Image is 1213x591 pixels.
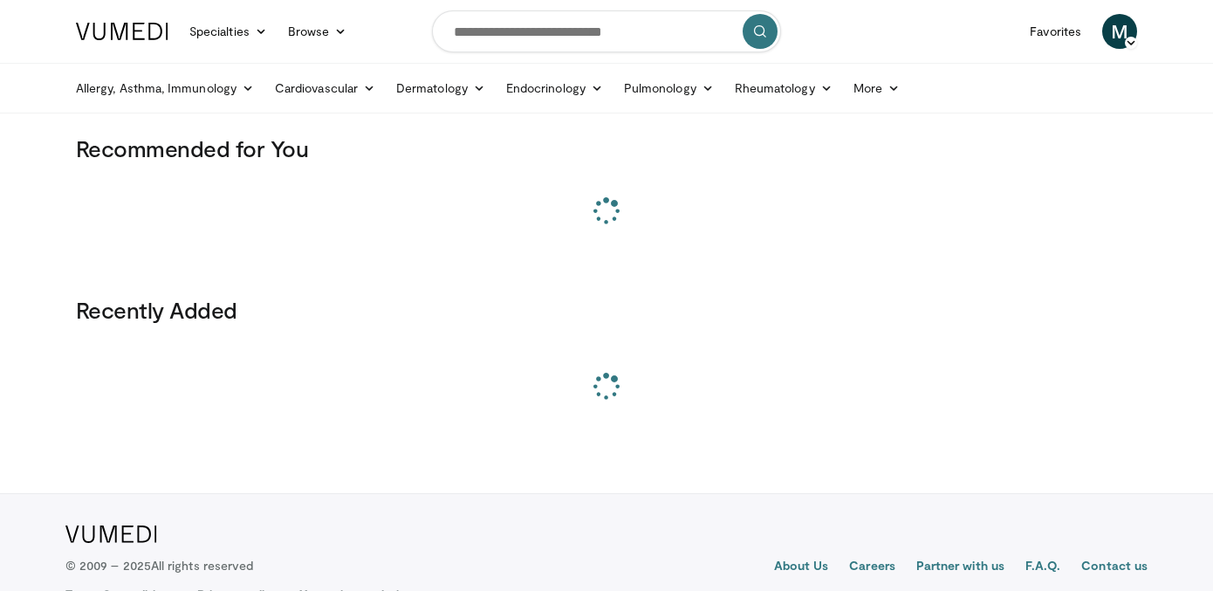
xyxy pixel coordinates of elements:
[432,10,781,52] input: Search topics, interventions
[179,14,278,49] a: Specialties
[774,557,829,578] a: About Us
[613,71,724,106] a: Pulmonology
[724,71,843,106] a: Rheumatology
[76,296,1137,324] h3: Recently Added
[278,14,358,49] a: Browse
[1019,14,1092,49] a: Favorites
[916,557,1004,578] a: Partner with us
[76,134,1137,162] h3: Recommended for You
[849,557,895,578] a: Careers
[1102,14,1137,49] a: M
[496,71,613,106] a: Endocrinology
[65,526,157,543] img: VuMedi Logo
[65,557,253,574] p: © 2009 – 2025
[65,71,264,106] a: Allergy, Asthma, Immunology
[264,71,386,106] a: Cardiovascular
[151,558,253,573] span: All rights reserved
[843,71,910,106] a: More
[76,23,168,40] img: VuMedi Logo
[1081,557,1148,578] a: Contact us
[386,71,496,106] a: Dermatology
[1025,557,1060,578] a: F.A.Q.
